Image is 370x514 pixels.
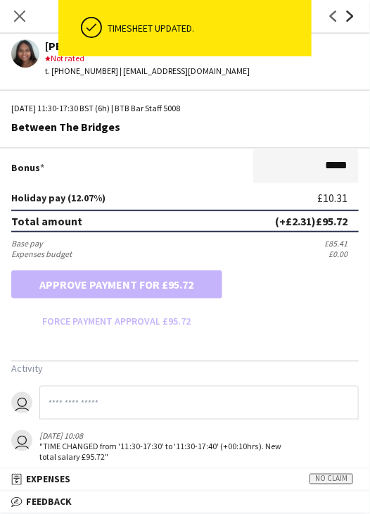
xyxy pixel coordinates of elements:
[11,238,43,249] div: Base pay
[328,249,359,259] div: £0.00
[11,161,44,174] label: Bonus
[26,473,70,486] span: Expenses
[45,39,250,52] div: [PERSON_NAME]
[11,214,82,228] div: Total amount
[39,441,289,462] div: "TIME CHANGED from '11:30-17:30' to '11:30-17:40' (+00:10hrs). New total salary £95.72"
[324,238,359,249] div: £85.41
[11,192,106,204] label: Holiday pay (12.07%)
[11,249,72,259] div: Expenses budget
[11,430,32,451] app-user-avatar: Elizabeth Ramirez Baca
[39,430,289,441] div: [DATE] 10:08
[108,22,306,35] div: Timesheet updated.
[275,214,347,228] div: (+£2.31) £95.72
[26,496,72,508] span: Feedback
[45,52,250,65] div: Not rated
[11,362,359,375] h3: Activity
[317,192,359,204] div: £10.31
[11,120,359,133] div: Between The Bridges
[310,474,353,484] span: No claim
[11,102,359,115] div: [DATE] 11:30-17:30 BST (6h) | BTB Bar Staff 5008
[45,65,250,77] div: t. [PHONE_NUMBER] | [EMAIL_ADDRESS][DOMAIN_NAME]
